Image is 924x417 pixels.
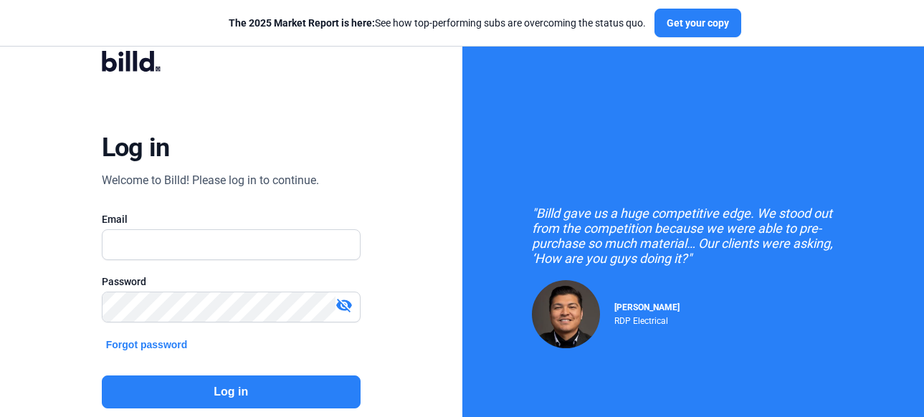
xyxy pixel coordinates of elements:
div: See how top-performing subs are overcoming the status quo. [229,16,646,30]
button: Log in [102,375,361,408]
mat-icon: visibility_off [335,297,353,314]
div: Log in [102,132,170,163]
button: Forgot password [102,337,192,353]
div: RDP Electrical [614,312,680,326]
div: Email [102,212,361,226]
div: Password [102,274,361,289]
div: Welcome to Billd! Please log in to continue. [102,172,319,189]
span: [PERSON_NAME] [614,302,680,312]
span: The 2025 Market Report is here: [229,17,375,29]
button: Get your copy [654,9,741,37]
div: "Billd gave us a huge competitive edge. We stood out from the competition because we were able to... [532,206,854,266]
img: Raul Pacheco [532,280,600,348]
